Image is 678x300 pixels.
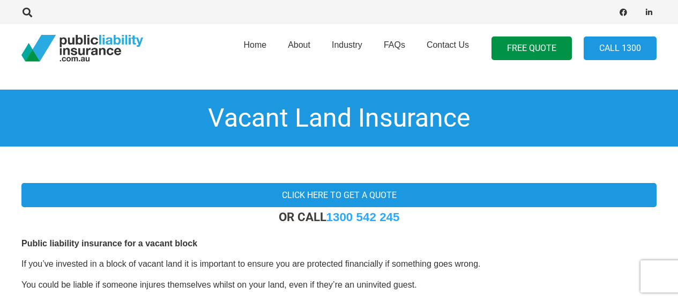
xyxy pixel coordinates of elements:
[616,5,631,20] a: Facebook
[332,40,362,49] span: Industry
[243,40,266,49] span: Home
[233,21,277,76] a: Home
[384,40,405,49] span: FAQs
[21,35,143,62] a: pli_logotransparent
[21,279,657,291] p: You could be liable if someone injures themselves whilst on your land, even if they’re an uninvit...
[21,258,657,270] p: If you’ve invested in a block of vacant land it is important to ensure you are protected financia...
[584,36,657,61] a: Call 1300
[21,239,197,248] b: Public liability insurance for a vacant block
[416,21,480,76] a: Contact Us
[373,21,416,76] a: FAQs
[17,8,38,17] a: Search
[491,36,572,61] a: FREE QUOTE
[277,21,321,76] a: About
[321,21,373,76] a: Industry
[279,210,400,224] strong: OR CALL
[288,40,310,49] span: About
[642,5,657,20] a: LinkedIn
[21,183,657,207] a: Click here to get a quote
[326,210,400,224] a: 1300 542 245
[427,40,469,49] span: Contact Us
